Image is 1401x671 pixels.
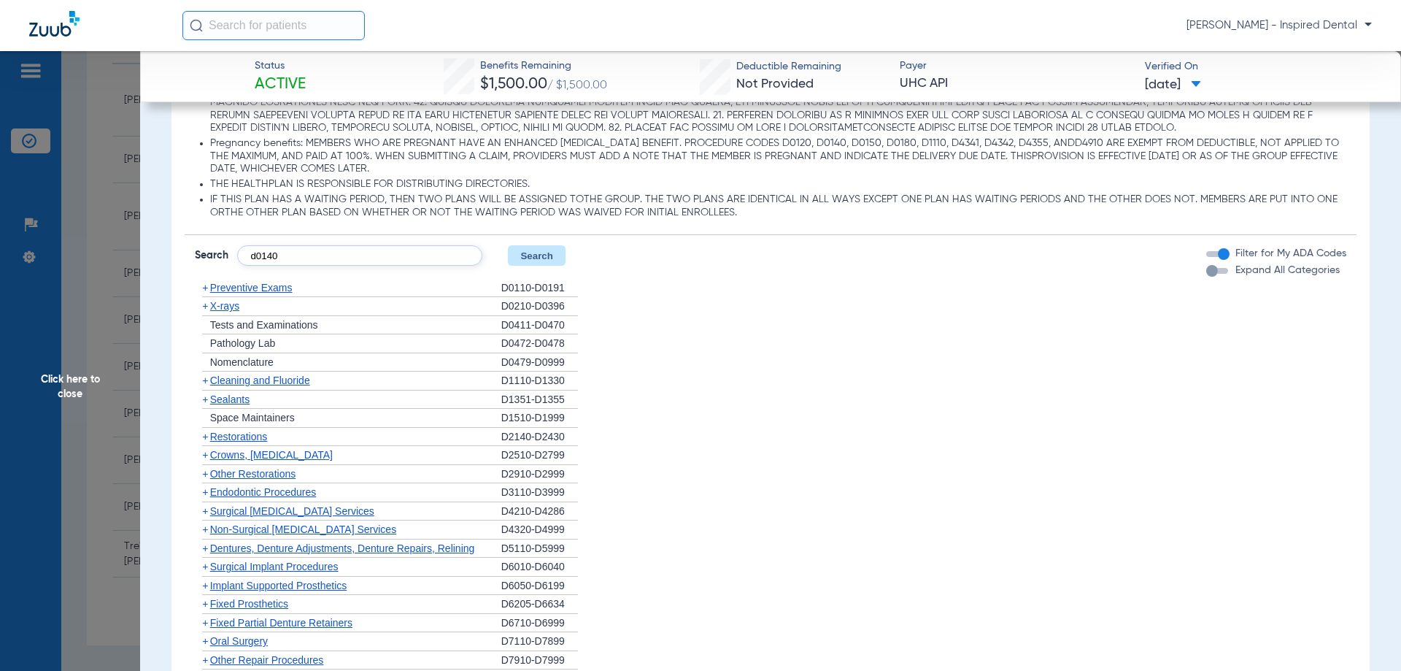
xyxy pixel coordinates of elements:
span: + [202,505,208,517]
span: + [202,375,208,386]
span: Deductible Remaining [736,59,841,74]
span: Payer [900,58,1132,74]
span: Search [195,248,228,263]
div: D7910-D7999 [501,651,578,670]
li: THE HEALTHPLAN IS RESPONSIBLE FOR DISTRIBUTING DIRECTORIES. [210,178,1347,191]
div: D2140-D2430 [501,428,578,447]
img: Search Icon [190,19,203,32]
span: Preventive Exams [210,282,293,294]
span: Surgical [MEDICAL_DATA] Services [210,505,374,517]
div: D6205-D6634 [501,595,578,614]
div: D2510-D2799 [501,446,578,465]
span: Status [255,58,306,74]
div: D1351-D1355 [501,391,578,410]
span: + [202,468,208,480]
span: Endodontic Procedures [210,486,317,498]
div: D4210-D4286 [501,502,578,521]
span: Oral Surgery [210,635,268,647]
span: + [202,431,208,442]
div: D5110-D5999 [501,540,578,559]
div: D0110-D0191 [501,279,578,298]
span: Verified On [1145,59,1378,74]
label: Filter for My ADA Codes [1232,246,1346,261]
div: D1510-D1999 [501,409,578,428]
iframe: Chat Widget [1328,601,1401,671]
span: + [202,635,208,647]
span: Expand All Categories [1235,265,1340,275]
span: + [202,524,208,535]
span: [DATE] [1145,76,1201,94]
span: Space Maintainers [210,412,295,423]
span: Nomenclature [210,356,274,368]
span: + [202,486,208,498]
div: D3110-D3999 [501,483,578,502]
div: D0479-D0999 [501,353,578,372]
span: Restorations [210,431,268,442]
span: + [202,617,208,629]
span: Implant Supported Prosthetics [210,580,347,591]
span: Tests and Examinations [210,319,318,331]
span: Surgical Implant Procedures [210,561,339,572]
span: Not Provided [736,77,814,91]
input: Search for patients [182,11,365,40]
span: Crowns, [MEDICAL_DATA] [210,449,333,461]
li: Pregnancy benefits: MEMBERS WHO ARE PREGNANT HAVE AN ENHANCED [MEDICAL_DATA] BENEFIT. PROCEDURE C... [210,137,1347,176]
span: X-rays [210,300,239,312]
span: Fixed Prosthetics [210,598,288,610]
span: + [202,561,208,572]
span: / $1,500.00 [547,80,607,91]
div: D6710-D6999 [501,614,578,633]
div: D2910-D2999 [501,465,578,484]
div: D6010-D6040 [501,558,578,577]
span: + [202,580,208,591]
span: + [202,300,208,312]
span: Benefits Remaining [480,58,607,74]
span: + [202,449,208,461]
span: + [202,282,208,294]
span: [PERSON_NAME] - Inspired Dental [1186,18,1372,33]
input: Search by ADA code or keyword… [237,245,482,266]
span: Fixed Partial Denture Retainers [210,617,352,629]
div: D7110-D7899 [501,632,578,651]
span: $1,500.00 [480,77,547,92]
span: Non-Surgical [MEDICAL_DATA] Services [210,524,396,535]
span: + [202,542,208,554]
button: Search [508,245,566,266]
span: Other Restorations [210,468,296,480]
img: Zuub Logo [29,11,80,37]
span: + [202,654,208,666]
span: Cleaning and Fluoride [210,375,310,386]
li: IF THIS PLAN HAS A WAITING PERIOD, THEN TWO PLANS WILL BE ASSIGNED TOTHE GROUP. THE TWO PLANS ARE... [210,193,1347,219]
span: Sealants [210,394,250,405]
div: D0472-D0478 [501,334,578,353]
div: D6050-D6199 [501,577,578,596]
span: Active [255,74,306,95]
span: + [202,598,208,610]
span: Pathology Lab [210,337,276,349]
span: + [202,394,208,405]
span: Dentures, Denture Adjustments, Denture Repairs, Relining [210,542,475,554]
div: D4320-D4999 [501,521,578,540]
div: D1110-D1330 [501,372,578,391]
div: D0411-D0470 [501,316,578,335]
span: UHC API [900,74,1132,93]
div: D0210-D0396 [501,297,578,316]
span: Other Repair Procedures [210,654,324,666]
